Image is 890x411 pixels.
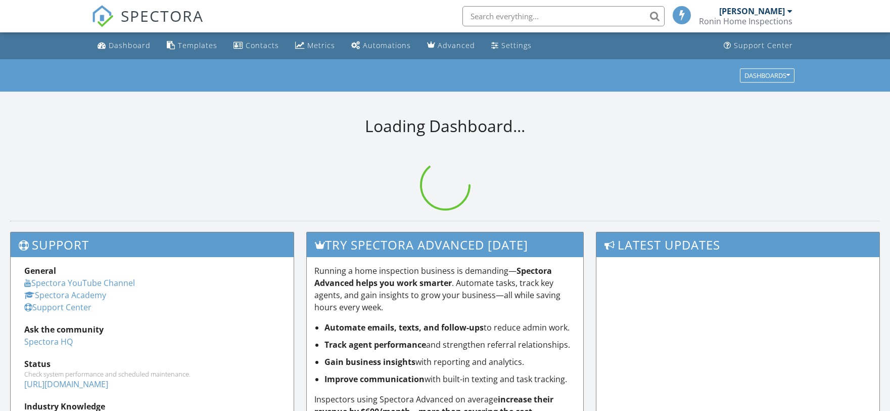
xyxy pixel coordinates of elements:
[91,5,114,27] img: The Best Home Inspection Software - Spectora
[24,379,108,390] a: [URL][DOMAIN_NAME]
[291,36,339,55] a: Metrics
[324,356,576,368] li: with reporting and analytics.
[109,40,151,50] div: Dashboard
[740,68,794,83] button: Dashboards
[314,265,576,313] p: Running a home inspection business is demanding— . Automate tasks, track key agents, and gain ins...
[719,6,785,16] div: [PERSON_NAME]
[324,321,576,334] li: to reduce admin work.
[347,36,415,55] a: Automations (Basic)
[423,36,479,55] a: Advanced
[24,265,56,276] strong: General
[324,374,425,385] strong: Improve communication
[734,40,793,50] div: Support Center
[163,36,221,55] a: Templates
[178,40,217,50] div: Templates
[720,36,797,55] a: Support Center
[363,40,411,50] div: Automations
[24,323,280,336] div: Ask the community
[438,40,475,50] div: Advanced
[246,40,279,50] div: Contacts
[314,265,552,289] strong: Spectora Advanced helps you work smarter
[24,302,91,313] a: Support Center
[501,40,532,50] div: Settings
[229,36,283,55] a: Contacts
[24,336,73,347] a: Spectora HQ
[24,290,106,301] a: Spectora Academy
[24,358,280,370] div: Status
[93,36,155,55] a: Dashboard
[462,6,665,26] input: Search everything...
[324,339,576,351] li: and strengthen referral relationships.
[307,232,584,257] h3: Try spectora advanced [DATE]
[24,370,280,378] div: Check system performance and scheduled maintenance.
[487,36,536,55] a: Settings
[324,322,484,333] strong: Automate emails, texts, and follow-ups
[121,5,204,26] span: SPECTORA
[91,14,204,35] a: SPECTORA
[11,232,294,257] h3: Support
[324,339,426,350] strong: Track agent performance
[699,16,792,26] div: Ronin Home Inspections
[307,40,335,50] div: Metrics
[24,277,135,289] a: Spectora YouTube Channel
[596,232,879,257] h3: Latest Updates
[324,373,576,385] li: with built-in texting and task tracking.
[324,356,415,367] strong: Gain business insights
[744,72,790,79] div: Dashboards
